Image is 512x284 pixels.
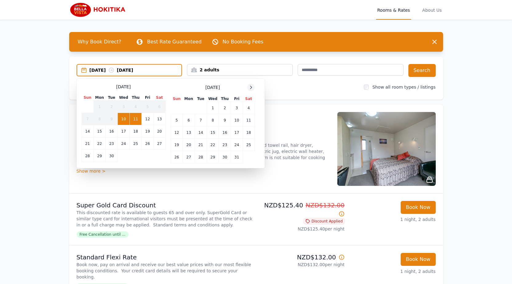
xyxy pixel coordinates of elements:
td: 25 [243,139,255,151]
p: Book now, pay on arrival and receive our best value prices with our most flexible booking conditi... [77,262,254,280]
td: 14 [81,125,93,138]
td: 28 [195,151,207,163]
td: 26 [142,138,153,150]
th: Mon [183,96,195,102]
td: 6 [153,101,165,113]
td: 1 [207,102,219,114]
td: 20 [183,139,195,151]
td: 13 [183,126,195,139]
th: Sun [171,96,183,102]
p: This discounted rate is available to guests 65 and over only. SuperGold Card or similar type card... [77,210,254,228]
td: 2 [105,101,117,113]
td: 21 [195,139,207,151]
td: 31 [231,151,243,163]
th: Tue [105,95,117,101]
td: 16 [219,126,231,139]
td: 30 [105,150,117,162]
td: 29 [93,150,105,162]
td: 14 [195,126,207,139]
td: 13 [153,113,165,125]
p: No Booking Fees [223,38,264,46]
span: NZD$132.00 [306,202,345,209]
span: [DATE] [116,84,131,90]
td: 4 [130,101,142,113]
button: Book Now [401,201,436,214]
p: Standard Flexi Rate [77,253,254,262]
td: 17 [117,125,129,138]
td: 1 [93,101,105,113]
th: Thu [219,96,231,102]
td: 8 [207,114,219,126]
th: Sun [81,95,93,101]
td: 10 [231,114,243,126]
td: 9 [105,113,117,125]
button: Book Now [401,253,436,266]
td: 12 [142,113,153,125]
p: Best Rate Guaranteed [147,38,201,46]
td: 7 [195,114,207,126]
td: 23 [219,139,231,151]
td: 27 [183,151,195,163]
td: 5 [171,114,183,126]
td: 22 [207,139,219,151]
td: 8 [93,113,105,125]
label: Show all room types / listings [372,85,435,90]
td: 17 [231,126,243,139]
td: 30 [219,151,231,163]
td: 5 [142,101,153,113]
td: 7 [81,113,93,125]
td: 6 [183,114,195,126]
th: Thu [130,95,142,101]
td: 29 [207,151,219,163]
p: NZD$125.40 [259,201,345,218]
img: Bella Vista Hokitika [69,2,128,17]
td: 24 [117,138,129,150]
td: 12 [171,126,183,139]
span: Free Cancellation until ... [77,231,129,238]
th: Fri [142,95,153,101]
td: 9 [219,114,231,126]
th: Mon [93,95,105,101]
td: 18 [243,126,255,139]
td: 2 [219,102,231,114]
td: 3 [117,101,129,113]
p: NZD$125.40 per night [259,226,345,232]
td: 24 [231,139,243,151]
th: Sat [153,95,165,101]
td: 15 [207,126,219,139]
th: Fri [231,96,243,102]
td: 4 [243,102,255,114]
td: 3 [231,102,243,114]
th: Tue [195,96,207,102]
span: [DATE] [205,84,220,90]
p: Super Gold Card Discount [77,201,254,210]
div: [DATE] [DATE] [89,67,182,73]
th: Sat [243,96,255,102]
td: 20 [153,125,165,138]
td: 16 [105,125,117,138]
td: 11 [130,113,142,125]
p: 1 night, 2 adults [350,216,436,222]
p: NZD$132.00 [259,253,345,262]
td: 10 [117,113,129,125]
td: 15 [93,125,105,138]
button: Search [408,64,436,77]
span: Why Book Direct? [73,36,126,48]
td: 19 [171,139,183,151]
th: Wed [117,95,129,101]
td: 19 [142,125,153,138]
p: NZD$132.00 per night [259,262,345,268]
td: 27 [153,138,165,150]
td: 22 [93,138,105,150]
div: 2 adults [187,67,292,73]
th: Wed [207,96,219,102]
td: 25 [130,138,142,150]
td: 21 [81,138,93,150]
p: 1 night, 2 adults [350,268,436,274]
td: 28 [81,150,93,162]
span: Discount Applied [304,218,345,224]
div: Show more > [77,168,330,174]
td: 26 [171,151,183,163]
td: 18 [130,125,142,138]
td: 23 [105,138,117,150]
